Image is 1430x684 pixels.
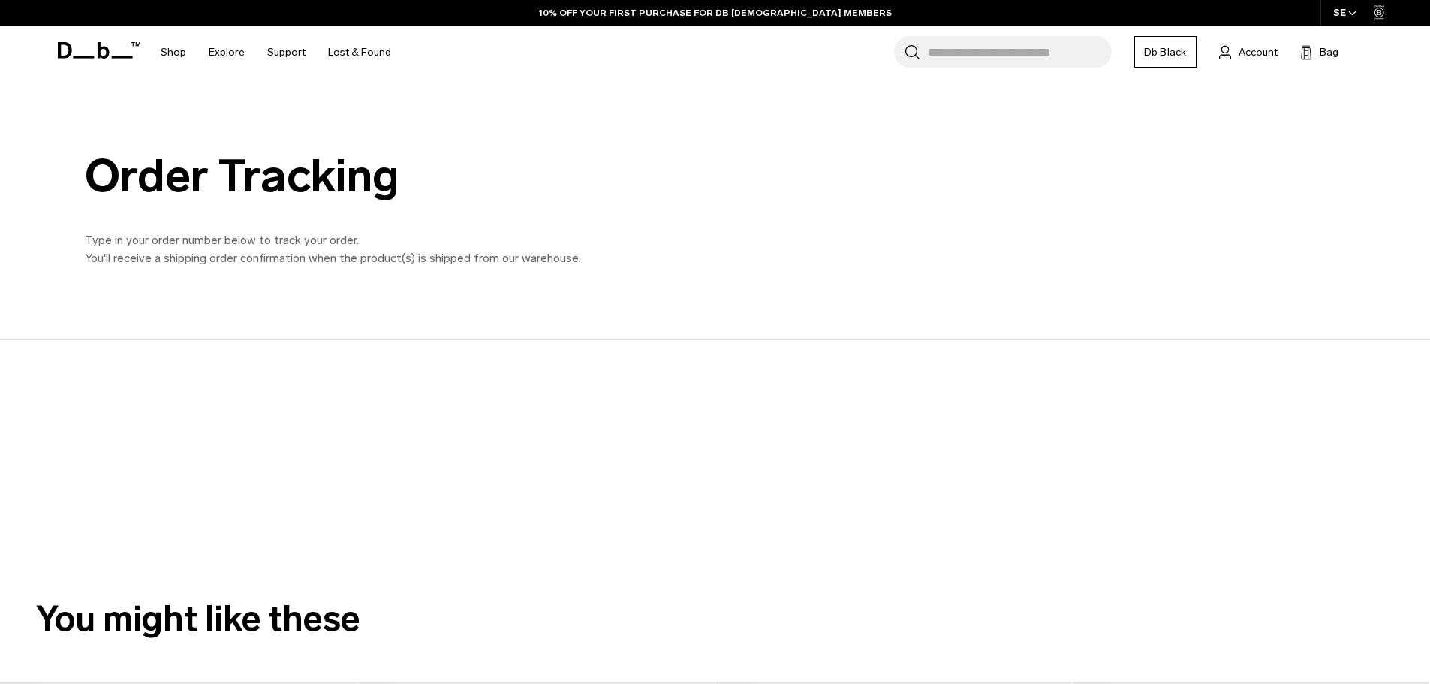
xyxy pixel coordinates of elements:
[1219,43,1278,61] a: Account
[1300,43,1338,61] button: Bag
[72,340,522,551] iframe: Ingrid delivery tracking widget main iframe
[161,26,186,79] a: Shop
[85,151,760,201] div: Order Tracking
[267,26,306,79] a: Support
[209,26,245,79] a: Explore
[36,592,1394,646] h2: You might like these
[85,231,760,267] p: Type in your order number below to track your order. You'll receive a shipping order confirmation...
[1320,44,1338,60] span: Bag
[539,6,892,20] a: 10% OFF YOUR FIRST PURCHASE FOR DB [DEMOGRAPHIC_DATA] MEMBERS
[149,26,402,79] nav: Main Navigation
[1134,36,1197,68] a: Db Black
[1239,44,1278,60] span: Account
[328,26,391,79] a: Lost & Found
